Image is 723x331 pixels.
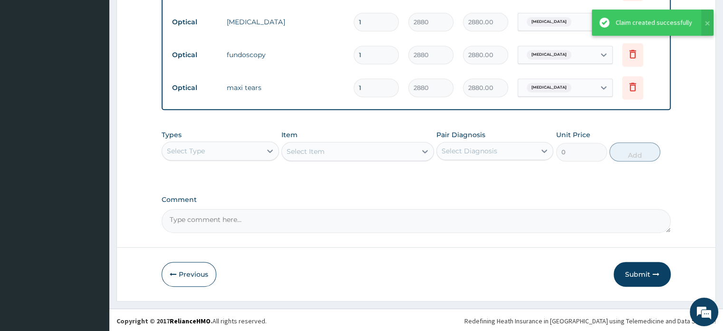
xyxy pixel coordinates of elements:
div: Claim created successfully [616,18,692,28]
span: [MEDICAL_DATA] [527,17,571,27]
td: Optical [167,46,222,64]
label: Unit Price [556,130,590,140]
button: Submit [614,262,671,287]
td: fundoscopy [222,45,348,64]
button: Previous [162,262,216,287]
label: Item [281,130,298,140]
div: Select Diagnosis [442,146,497,156]
span: [MEDICAL_DATA] [527,83,571,92]
td: maxi tears [222,78,348,97]
div: Chat with us now [49,53,160,66]
span: We're online! [55,103,131,199]
div: Minimize live chat window [156,5,179,28]
div: Redefining Heath Insurance in [GEOGRAPHIC_DATA] using Telemedicine and Data Science! [464,316,716,326]
div: Select Type [167,146,205,156]
label: Types [162,131,182,139]
textarea: Type your message and hit 'Enter' [5,226,181,259]
strong: Copyright © 2017 . [116,317,212,325]
label: Pair Diagnosis [436,130,485,140]
label: Comment [162,196,670,204]
td: [MEDICAL_DATA] [222,12,348,31]
td: Optical [167,13,222,31]
button: Add [609,142,660,161]
td: Optical [167,79,222,97]
a: RelianceHMO [170,317,211,325]
img: d_794563401_company_1708531726252_794563401 [18,48,39,71]
span: [MEDICAL_DATA] [527,50,571,60]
